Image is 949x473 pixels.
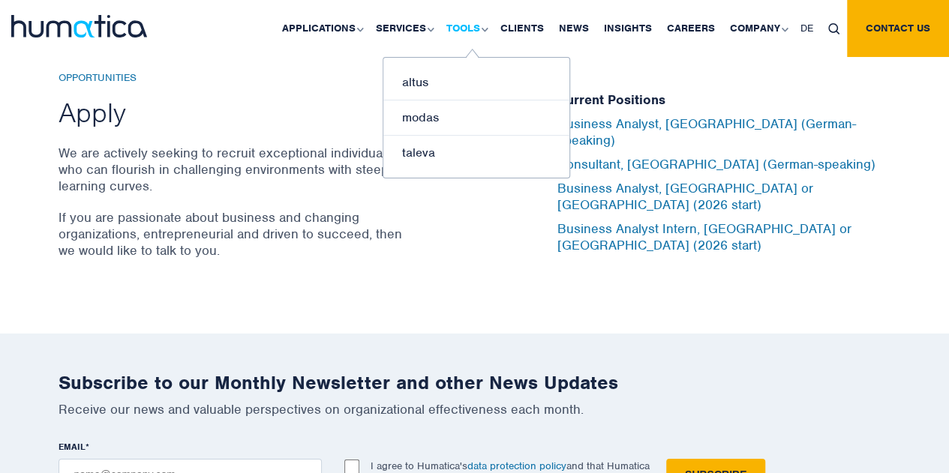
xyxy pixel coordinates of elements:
p: We are actively seeking to recruit exceptional individuals who can flourish in challenging enviro... [59,145,407,194]
a: data protection policy [467,460,566,472]
a: Consultant, [GEOGRAPHIC_DATA] (German-speaking) [557,156,875,172]
a: Business Analyst, [GEOGRAPHIC_DATA] or [GEOGRAPHIC_DATA] (2026 start) [557,180,813,213]
a: altus [383,65,569,100]
a: modas [383,100,569,136]
img: search_icon [828,23,839,34]
span: DE [800,22,813,34]
a: taleva [383,136,569,170]
h5: Current Positions [557,92,891,109]
a: Business Analyst, [GEOGRAPHIC_DATA] (German-speaking) [557,115,856,148]
a: Business Analyst Intern, [GEOGRAPHIC_DATA] or [GEOGRAPHIC_DATA] (2026 start) [557,220,851,253]
h6: Opportunities [59,72,407,85]
h2: Subscribe to our Monthly Newsletter and other News Updates [59,371,891,394]
h2: Apply [59,95,407,130]
p: Receive our news and valuable perspectives on organizational effectiveness each month. [59,401,891,418]
img: logo [11,15,147,37]
span: EMAIL [59,441,86,453]
p: If you are passionate about business and changing organizations, entrepreneurial and driven to su... [59,209,407,259]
